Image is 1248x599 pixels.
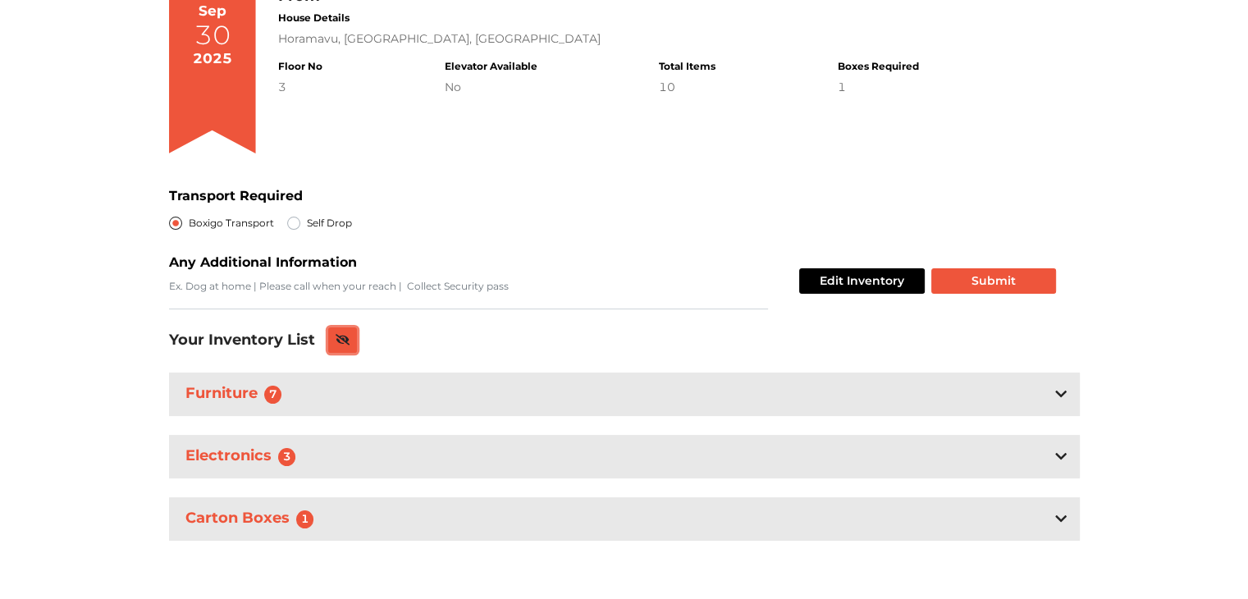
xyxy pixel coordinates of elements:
h4: House Details [278,12,919,24]
div: No [445,79,537,96]
div: 1 [838,79,919,96]
h4: Boxes Required [838,61,919,72]
b: Any Additional Information [169,254,357,270]
span: 1 [296,510,314,528]
span: 7 [264,386,282,404]
h4: Floor No [278,61,322,72]
h3: Furniture [182,382,292,407]
button: Submit [931,268,1056,294]
div: 10 [659,79,715,96]
button: Edit Inventory [799,268,925,294]
div: Sep [199,1,226,22]
label: Self Drop [307,213,352,233]
label: Boxigo Transport [189,213,274,233]
h4: Elevator Available [445,61,537,72]
div: Horamavu, [GEOGRAPHIC_DATA], [GEOGRAPHIC_DATA] [278,30,919,48]
span: 3 [278,448,296,466]
h3: Carton Boxes [182,506,324,532]
div: 3 [278,79,322,96]
b: Transport Required [169,188,303,203]
h4: Total Items [659,61,715,72]
h3: Your Inventory List [169,332,315,350]
h3: Electronics [182,444,306,469]
div: 2025 [193,48,232,70]
div: 30 [194,22,231,48]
